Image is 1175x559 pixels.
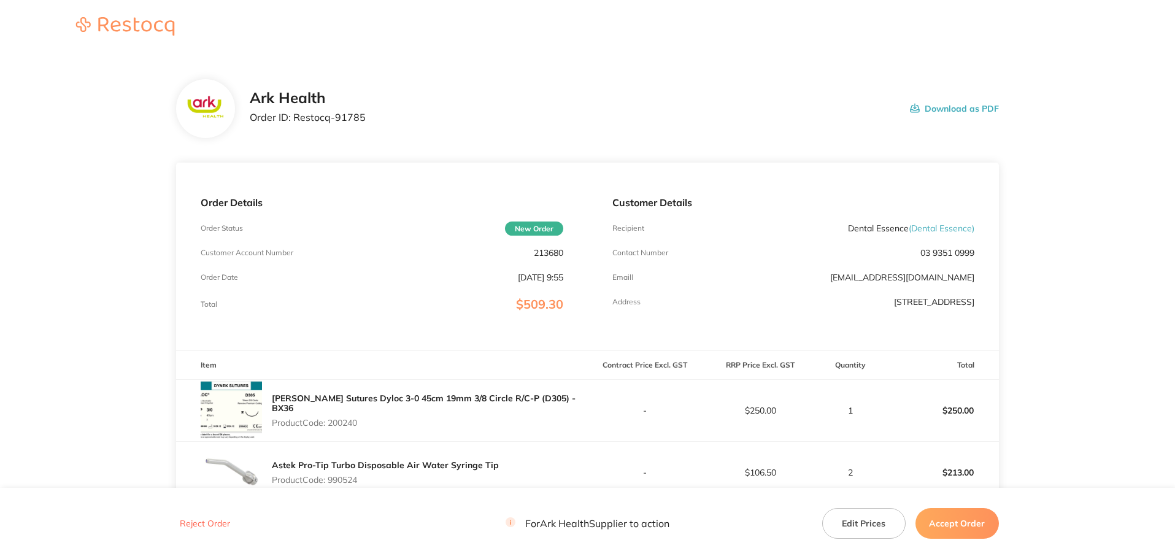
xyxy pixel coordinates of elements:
p: Emaill [612,273,633,282]
p: $250.00 [703,406,817,415]
p: Dental Essence [848,223,974,233]
p: Recipient [612,224,644,233]
p: 1 [819,406,883,415]
p: 03 9351 0999 [920,248,974,258]
img: NWhxdmJ4Zg [201,442,262,503]
p: Product Code: 200240 [272,418,587,428]
p: Customer Account Number [201,249,293,257]
img: Restocq logo [64,17,187,36]
p: $213.00 [884,458,998,487]
p: 2 [819,468,883,477]
p: - [588,468,703,477]
th: Quantity [818,351,884,380]
a: Restocq logo [64,17,187,37]
p: Order Details [201,197,563,208]
span: New Order [505,222,563,236]
p: Order ID: Restocq- 91785 [250,112,366,123]
th: RRP Price Excl. GST [703,351,818,380]
a: Astek Pro-Tip Turbo Disposable Air Water Syringe Tip [272,460,499,471]
p: Address [612,298,641,306]
a: [PERSON_NAME] Sutures Dyloc 3-0 45cm 19mm 3/8 Circle R/C-P (D305) - BX36 [272,393,576,414]
p: [STREET_ADDRESS] [894,297,974,307]
p: Product Code: 990524 [272,475,499,485]
p: For Ark Health Supplier to action [506,518,669,530]
button: Download as PDF [910,90,999,128]
img: Z3docXhvOA [201,380,262,441]
p: [DATE] 9:55 [518,272,563,282]
p: Total [201,300,217,309]
p: $250.00 [884,396,998,425]
p: Order Date [201,273,238,282]
h2: Ark Health [250,90,366,107]
th: Contract Price Excl. GST [588,351,703,380]
th: Item [176,351,587,380]
p: Contact Number [612,249,668,257]
img: c3FhZTAyaA [186,94,226,123]
button: Edit Prices [822,508,906,539]
span: ( Dental Essence ) [909,223,974,234]
p: Customer Details [612,197,974,208]
a: [EMAIL_ADDRESS][DOMAIN_NAME] [830,272,974,283]
p: - [588,406,703,415]
button: Reject Order [176,519,234,530]
button: Accept Order [915,508,999,539]
p: 213680 [534,248,563,258]
p: $106.50 [703,468,817,477]
th: Total [884,351,999,380]
p: Order Status [201,224,243,233]
span: $509.30 [516,296,563,312]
